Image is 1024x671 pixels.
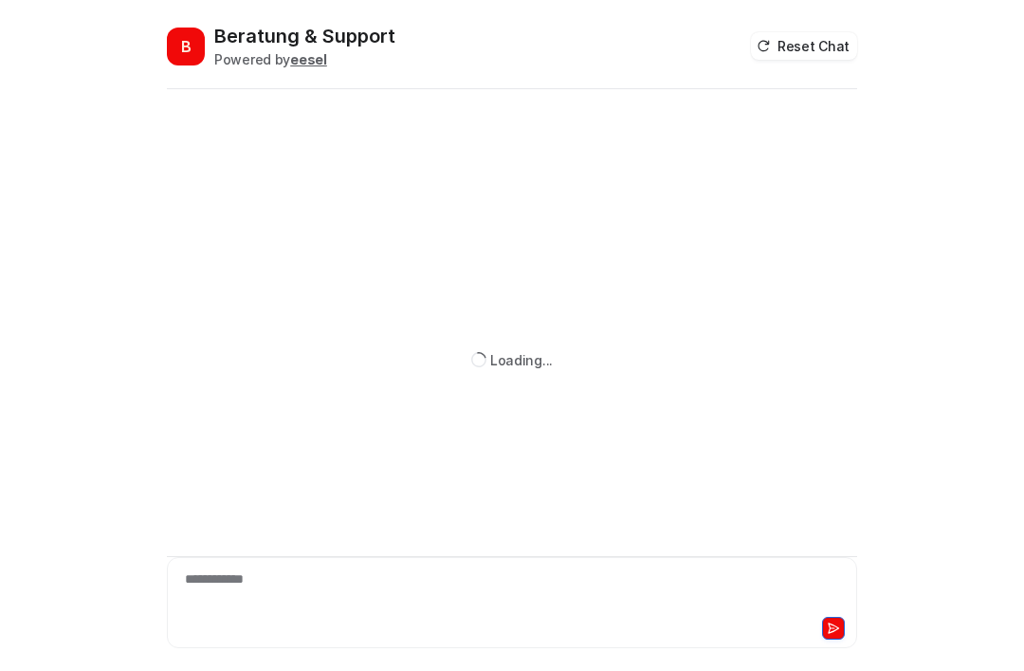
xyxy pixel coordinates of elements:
h2: Beratung & Support [214,23,395,49]
div: Powered by [214,49,395,69]
div: Loading... [490,350,553,370]
span: B [167,28,205,65]
button: Reset Chat [751,32,857,60]
b: eesel [290,51,327,67]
